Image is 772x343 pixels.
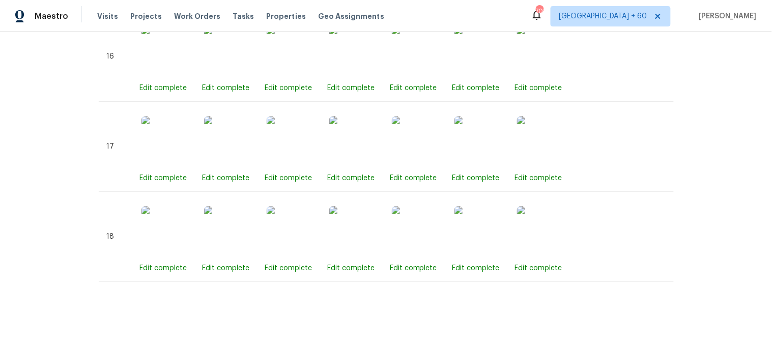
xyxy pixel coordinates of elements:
td: 18 [99,192,131,282]
div: Edit complete [515,173,562,183]
div: Edit complete [327,173,375,183]
div: Edit complete [139,83,187,93]
span: Work Orders [174,11,220,21]
div: Edit complete [327,263,375,273]
span: [PERSON_NAME] [695,11,757,21]
div: Edit complete [390,173,437,183]
div: Edit complete [202,173,249,183]
div: Edit complete [265,173,312,183]
span: Maestro [35,11,68,21]
div: 702 [536,6,543,16]
div: Edit complete [452,263,500,273]
td: 17 [99,102,131,192]
span: Properties [266,11,306,21]
div: Edit complete [265,263,312,273]
span: Tasks [233,13,254,20]
span: Projects [130,11,162,21]
div: Edit complete [139,263,187,273]
div: Edit complete [452,83,500,93]
div: Edit complete [327,83,375,93]
div: Edit complete [515,83,562,93]
span: [GEOGRAPHIC_DATA] + 60 [559,11,647,21]
span: Geo Assignments [318,11,384,21]
div: Edit complete [452,173,500,183]
td: 16 [99,12,131,102]
div: Edit complete [390,83,437,93]
div: Edit complete [390,263,437,273]
div: Edit complete [515,263,562,273]
span: Visits [97,11,118,21]
div: Edit complete [139,173,187,183]
div: Edit complete [202,83,249,93]
div: Edit complete [265,83,312,93]
div: Edit complete [202,263,249,273]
